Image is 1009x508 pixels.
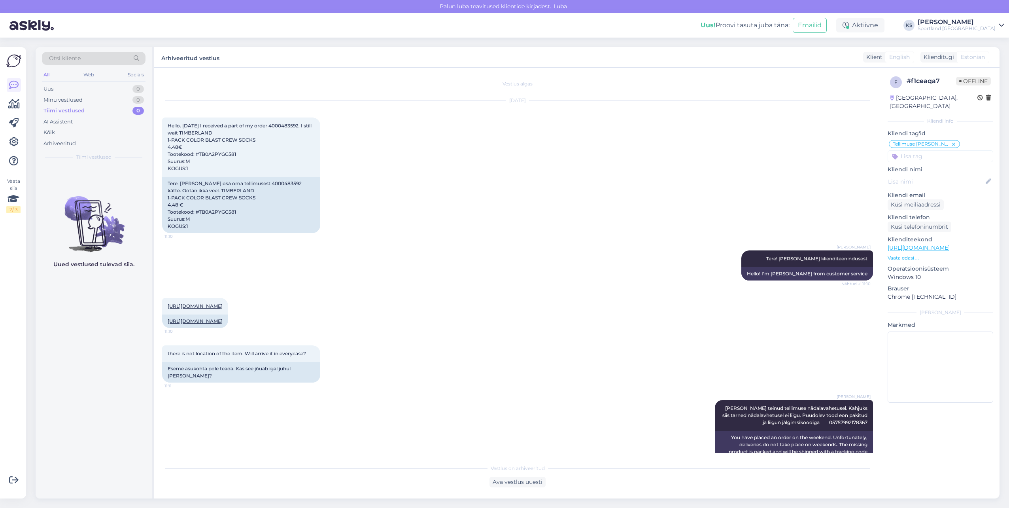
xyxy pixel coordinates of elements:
[888,284,993,293] p: Brauser
[888,118,993,125] div: Kliendi info
[918,19,1004,32] a: [PERSON_NAME]Sportland [GEOGRAPHIC_DATA]
[168,123,313,171] span: Hello. [DATE] I received a part of my order 4000483592. I still wait TIMBERLAND 1-PACK COLOR BLAS...
[126,70,145,80] div: Socials
[888,165,993,174] p: Kliendi nimi
[888,222,951,232] div: Küsi telefoninumbrit
[722,405,869,425] span: [PERSON_NAME] teinud tellimuse nädalavahetusel. Kahjuks siis tarned nädalavhetusel ei liigu. Puud...
[701,21,790,30] div: Proovi tasuta juba täna:
[168,318,223,324] a: [URL][DOMAIN_NAME]
[168,303,223,309] a: [URL][DOMAIN_NAME]
[161,52,219,63] label: Arhiveeritud vestlus
[6,53,21,68] img: Askly Logo
[956,77,991,85] span: Offline
[888,321,993,329] p: Märkmed
[907,76,956,86] div: # f1ceaqa7
[36,182,152,253] img: No chats
[893,142,951,146] span: Tellimuse [PERSON_NAME] info
[42,70,51,80] div: All
[837,394,871,400] span: [PERSON_NAME]
[491,465,545,472] span: Vestlus on arhiveeritud
[888,309,993,316] div: [PERSON_NAME]
[793,18,827,33] button: Emailid
[888,191,993,199] p: Kliendi email
[132,96,144,104] div: 0
[837,244,871,250] span: [PERSON_NAME]
[551,3,569,10] span: Luba
[841,281,871,287] span: Nähtud ✓ 11:10
[164,383,194,389] span: 11:11
[82,70,96,80] div: Web
[43,129,55,136] div: Kõik
[890,94,977,110] div: [GEOGRAPHIC_DATA], [GEOGRAPHIC_DATA]
[863,53,882,61] div: Klient
[888,265,993,273] p: Operatsioonisüsteem
[888,235,993,244] p: Klienditeekond
[888,213,993,222] p: Kliendi telefon
[43,85,53,93] div: Uus
[888,177,984,186] input: Lisa nimi
[53,260,134,269] p: Uued vestlused tulevad siia.
[162,362,320,383] div: Eseme asukohta pole teada. Kas see jõuab igal juhul [PERSON_NAME]?
[888,273,993,281] p: Windows 10
[6,178,21,213] div: Vaata siia
[76,154,111,161] span: Tiimi vestlused
[164,328,194,334] span: 11:10
[918,19,996,25] div: [PERSON_NAME]
[162,97,873,104] div: [DATE]
[168,351,306,356] span: there is not location of the item. Will arrive it in everycase?
[920,53,954,61] div: Klienditugi
[162,177,320,233] div: Tere. [PERSON_NAME] osa oma tellimusest 4000483592 kätte. Ootan ikka veel. TIMBERLAND 1-PACK COLO...
[894,79,898,85] span: f
[49,54,81,63] span: Otsi kliente
[888,244,950,251] a: [URL][DOMAIN_NAME]
[766,256,867,262] span: Tere! [PERSON_NAME] klienditeenindusest
[43,140,76,148] div: Arhiveeritud
[918,25,996,32] div: Sportland [GEOGRAPHIC_DATA]
[741,267,873,281] div: Hello! I'm [PERSON_NAME] from customer service
[489,477,546,487] div: Ava vestlus uuesti
[43,118,73,126] div: AI Assistent
[162,80,873,87] div: Vestlus algas
[888,293,993,301] p: Chrome [TECHNICAL_ID]
[961,53,985,61] span: Estonian
[43,96,83,104] div: Minu vestlused
[888,129,993,138] p: Kliendi tag'id
[132,85,144,93] div: 0
[889,53,910,61] span: English
[701,21,716,29] b: Uus!
[888,254,993,262] p: Vaata edasi ...
[6,206,21,213] div: 2 / 3
[888,150,993,162] input: Lisa tag
[43,107,85,115] div: Tiimi vestlused
[836,18,884,32] div: Aktiivne
[903,20,915,31] div: KS
[888,199,944,210] div: Küsi meiliaadressi
[164,233,194,239] span: 11:10
[715,431,873,466] div: You have placed an order on the weekend. Unfortunately, deliveries do not take place on weekends....
[132,107,144,115] div: 0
